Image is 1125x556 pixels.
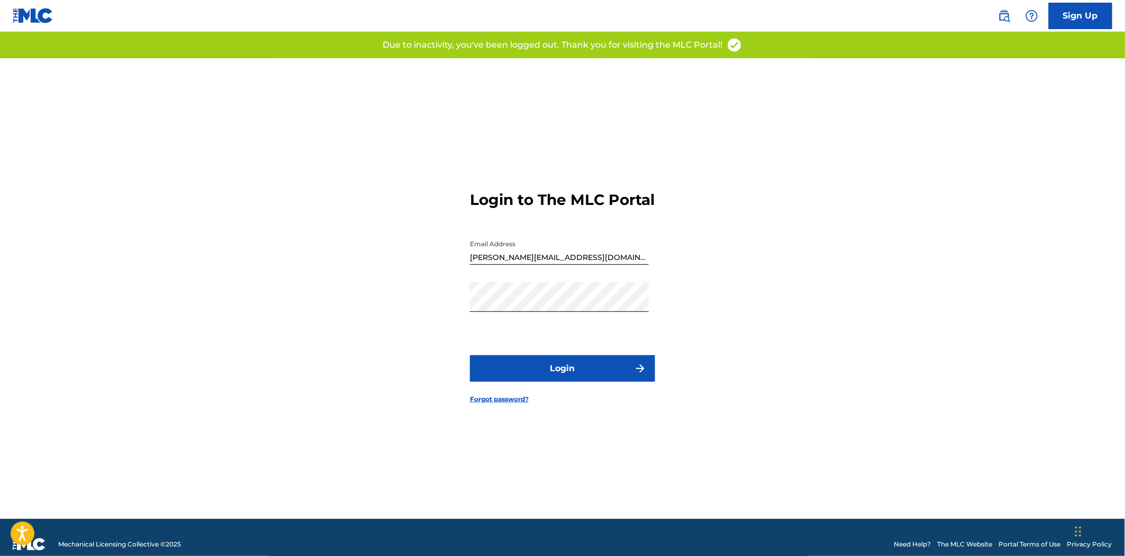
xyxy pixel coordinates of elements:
[470,355,655,382] button: Login
[938,540,993,549] a: The MLC Website
[994,5,1015,26] a: Public Search
[999,540,1061,549] a: Portal Terms of Use
[58,540,181,549] span: Mechanical Licensing Collective © 2025
[1026,10,1038,22] img: help
[470,394,529,404] a: Forgot password?
[727,37,742,53] img: access
[894,540,931,549] a: Need Help?
[470,191,655,209] h3: Login to The MLC Portal
[383,39,722,51] p: Due to inactivity, you've been logged out. Thank you for visiting the MLC Portal!
[13,538,46,551] img: logo
[1021,5,1042,26] div: Help
[1067,540,1112,549] a: Privacy Policy
[1072,505,1125,556] iframe: Chat Widget
[13,8,53,23] img: MLC Logo
[1075,516,1082,548] div: Drag
[634,362,647,375] img: f7272a7cc735f4ea7f67.svg
[1049,3,1112,29] a: Sign Up
[998,10,1011,22] img: search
